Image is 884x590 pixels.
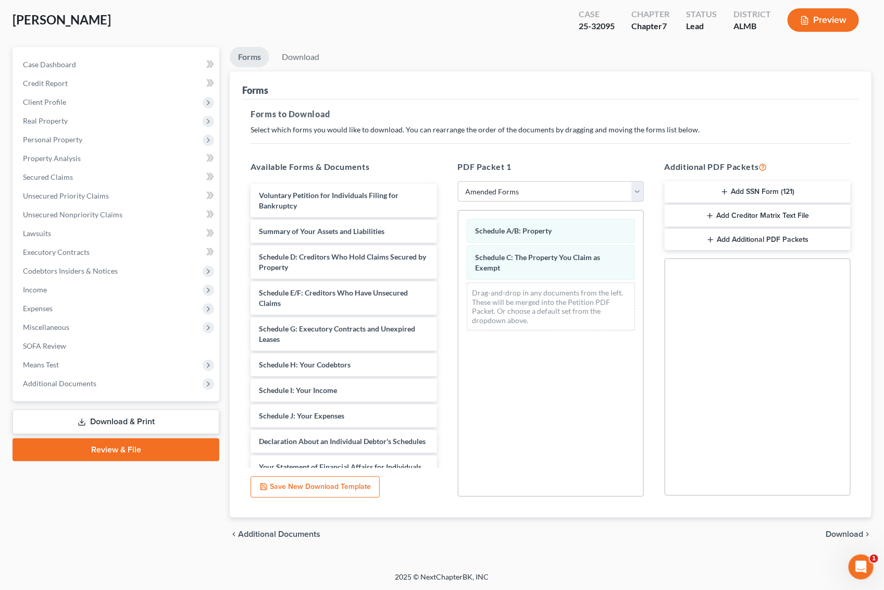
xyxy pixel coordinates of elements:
[13,12,111,27] span: [PERSON_NAME]
[579,20,615,32] div: 25-32095
[242,84,268,96] div: Forms
[15,74,219,93] a: Credit Report
[476,253,601,272] span: Schedule C: The Property You Claim as Exempt
[23,285,47,294] span: Income
[662,21,667,31] span: 7
[15,55,219,74] a: Case Dashboard
[23,173,73,181] span: Secured Claims
[23,97,66,106] span: Client Profile
[15,149,219,168] a: Property Analysis
[788,8,859,32] button: Preview
[665,181,851,203] button: Add SSN Form (121)
[631,8,669,20] div: Chapter
[733,8,771,20] div: District
[849,555,874,580] iframe: Intercom live chat
[23,248,90,256] span: Executory Contracts
[251,108,851,120] h5: Forms to Download
[259,462,421,482] span: Your Statement of Financial Affairs for Individuals Filing for Bankruptcy
[23,229,51,238] span: Lawsuits
[23,210,122,219] span: Unsecured Nonpriority Claims
[259,252,426,272] span: Schedule D: Creditors Who Hold Claims Secured by Property
[665,161,851,173] h5: Additional PDF Packets
[13,438,219,461] a: Review & File
[476,226,552,235] span: Schedule A/B: Property
[23,304,53,313] span: Expenses
[23,191,109,200] span: Unsecured Priority Claims
[826,530,863,538] span: Download
[870,555,878,563] span: 1
[23,266,118,275] span: Codebtors Insiders & Notices
[23,154,81,163] span: Property Analysis
[458,161,644,173] h5: PDF Packet 1
[230,530,320,538] a: chevron_left Additional Documents
[230,530,238,538] i: chevron_left
[259,288,408,308] span: Schedule E/F: Creditors Who Have Unsecured Claims
[273,47,328,67] a: Download
[15,337,219,355] a: SOFA Review
[259,411,344,420] span: Schedule J: Your Expenses
[15,224,219,243] a: Lawsuits
[733,20,771,32] div: ALMB
[259,227,384,236] span: Summary of Your Assets and Liabilities
[686,20,717,32] div: Lead
[23,60,76,69] span: Case Dashboard
[259,360,351,369] span: Schedule H: Your Codebtors
[23,323,69,331] span: Miscellaneous
[251,125,851,135] p: Select which forms you would like to download. You can rearrange the order of the documents by dr...
[259,386,337,395] span: Schedule I: Your Income
[230,47,269,67] a: Forms
[579,8,615,20] div: Case
[23,79,68,88] span: Credit Report
[15,168,219,187] a: Secured Claims
[631,20,669,32] div: Chapter
[23,379,96,388] span: Additional Documents
[665,229,851,251] button: Add Additional PDF Packets
[251,161,437,173] h5: Available Forms & Documents
[251,476,380,498] button: Save New Download Template
[13,410,219,434] a: Download & Print
[826,530,871,538] button: Download chevron_right
[259,191,399,210] span: Voluntary Petition for Individuals Filing for Bankruptcy
[863,530,871,538] i: chevron_right
[23,360,59,369] span: Means Test
[23,116,68,125] span: Real Property
[259,324,415,343] span: Schedule G: Executory Contracts and Unexpired Leases
[238,530,320,538] span: Additional Documents
[15,205,219,224] a: Unsecured Nonpriority Claims
[23,135,82,144] span: Personal Property
[686,8,717,20] div: Status
[259,437,426,446] span: Declaration About an Individual Debtor's Schedules
[15,243,219,262] a: Executory Contracts
[15,187,219,205] a: Unsecured Priority Claims
[23,341,66,350] span: SOFA Review
[665,205,851,227] button: Add Creditor Matrix Text File
[467,282,635,330] div: Drag-and-drop in any documents from the left. These will be merged into the Petition PDF Packet. ...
